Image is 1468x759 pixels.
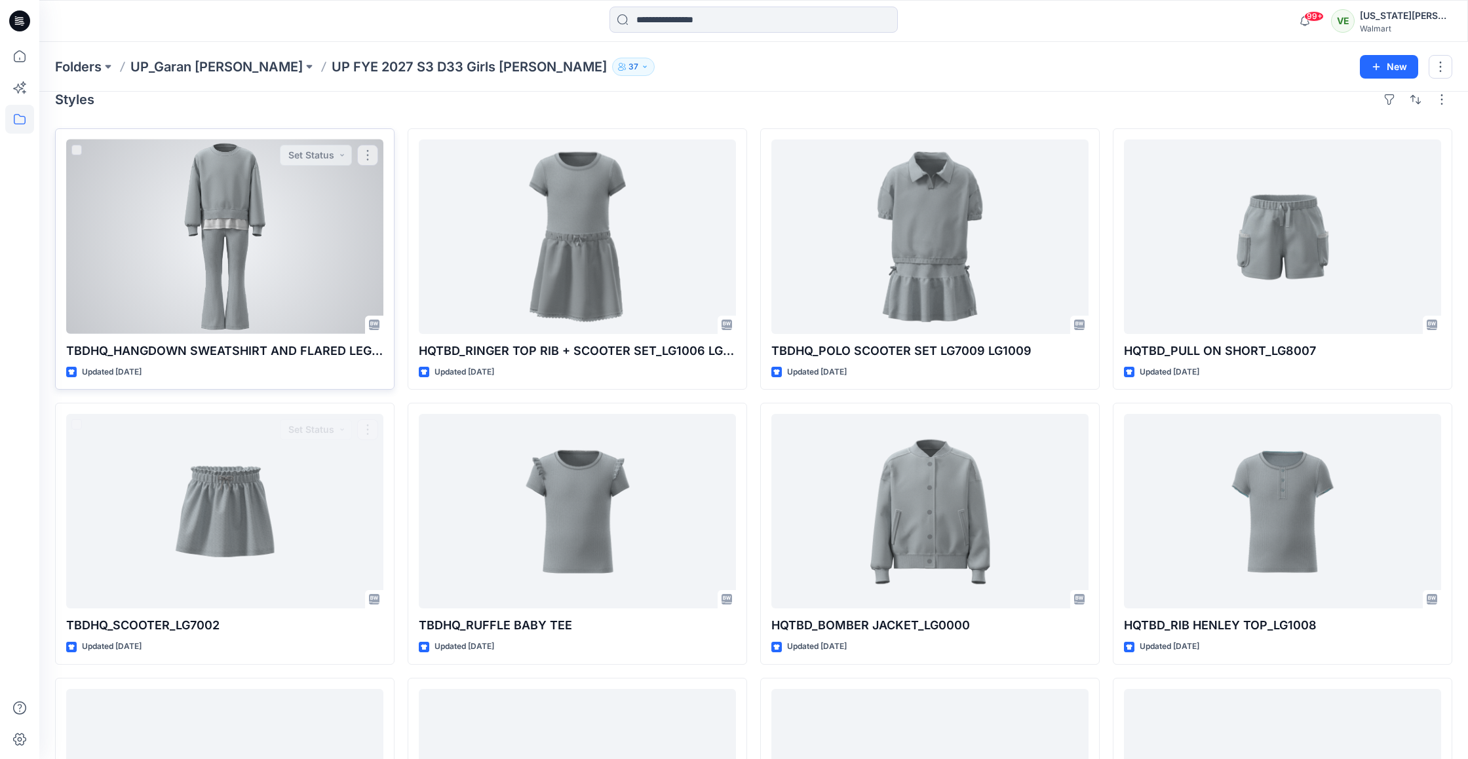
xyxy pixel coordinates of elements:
[771,414,1089,608] a: HQTBD_BOMBER JACKET_LG0000
[130,58,303,76] a: UP_Garan [PERSON_NAME]
[419,342,736,360] p: HQTBD_RINGER TOP RIB + SCOOTER SET_LG1006 LG7006
[1124,342,1441,360] p: HQTBD_PULL ON SHORT_LG8007
[419,616,736,635] p: TBDHQ_RUFFLE BABY TEE
[628,60,638,74] p: 37
[66,414,383,608] a: TBDHQ_SCOOTER_LG7002
[55,92,94,107] h4: Styles
[332,58,607,76] p: UP FYE 2027 S3 D33 Girls [PERSON_NAME]
[66,342,383,360] p: TBDHQ_HANGDOWN SWEATSHIRT AND FLARED LEGGING_LG4003 LG9001
[1140,640,1199,654] p: Updated [DATE]
[771,616,1089,635] p: HQTBD_BOMBER JACKET_LG0000
[82,365,142,379] p: Updated [DATE]
[1124,414,1441,608] a: HQTBD_RIB HENLEY TOP_LG1008
[612,58,655,76] button: 37
[55,58,102,76] a: Folders
[419,414,736,608] a: TBDHQ_RUFFLE BABY TEE
[1124,616,1441,635] p: HQTBD_RIB HENLEY TOP_LG1008
[771,139,1089,334] a: TBDHQ_POLO SCOOTER SET LG7009 LG1009
[66,616,383,635] p: TBDHQ_SCOOTER_LG7002
[1304,11,1324,22] span: 99+
[1360,8,1452,24] div: [US_STATE][PERSON_NAME]
[1140,365,1199,379] p: Updated [DATE]
[1360,55,1418,79] button: New
[787,640,847,654] p: Updated [DATE]
[1331,9,1355,33] div: VE
[1124,139,1441,334] a: HQTBD_PULL ON SHORT_LG8007
[787,365,847,379] p: Updated [DATE]
[419,139,736,334] a: HQTBD_RINGER TOP RIB + SCOOTER SET_LG1006 LG7006
[771,342,1089,360] p: TBDHQ_POLO SCOOTER SET LG7009 LG1009
[1360,24,1452,33] div: Walmart
[66,139,383,334] a: TBDHQ_HANGDOWN SWEATSHIRT AND FLARED LEGGING_LG4003 LG9001
[435,640,494,654] p: Updated [DATE]
[82,640,142,654] p: Updated [DATE]
[435,365,494,379] p: Updated [DATE]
